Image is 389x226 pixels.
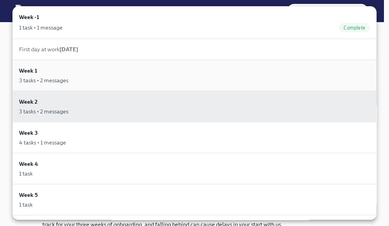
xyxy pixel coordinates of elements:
h6: Week -1 [19,13,39,21]
span: Complete [339,25,370,31]
a: Week 51 task [12,184,377,215]
h6: Week 3 [19,129,38,137]
div: 1 task [19,170,33,177]
h6: Week 2 [19,97,38,106]
a: Week 34 tasks • 1 message [12,122,377,153]
div: 3 tasks • 2 messages [19,76,68,84]
a: Week 13 tasks • 2 messages [12,60,377,91]
strong: [DATE] [59,46,78,53]
a: Week 41 task [12,153,377,184]
a: Week 23 tasks • 2 messages [12,91,377,122]
div: 1 task [19,201,33,209]
div: 1 task • 1 message [19,24,63,31]
div: 4 tasks • 1 message [19,139,66,146]
span: First day at work [19,46,78,53]
div: 3 tasks • 2 messages [19,108,68,115]
h6: Week 4 [19,160,38,168]
a: Week -11 task • 1 messageComplete [12,6,377,39]
h6: Week 5 [19,191,38,199]
h6: Week 1 [19,66,37,75]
